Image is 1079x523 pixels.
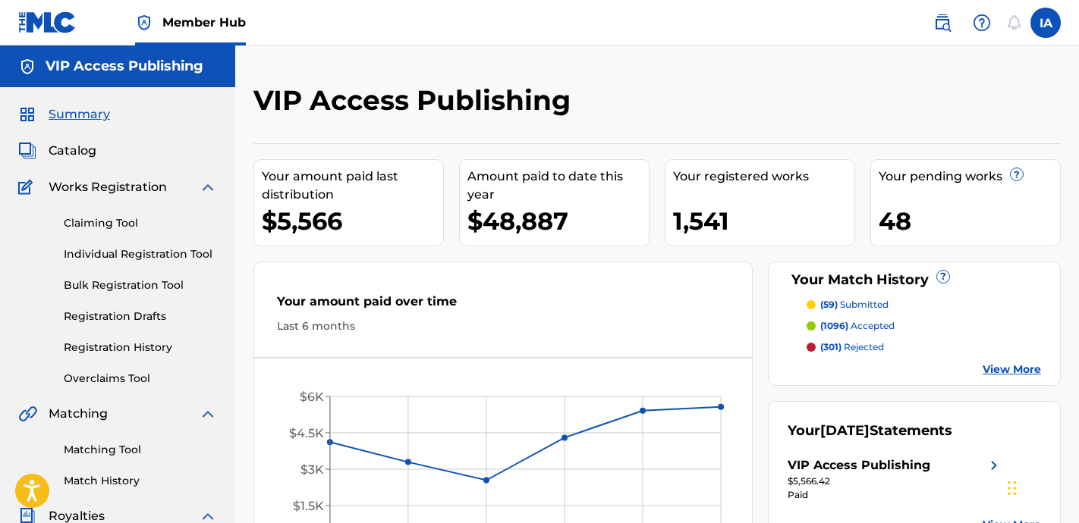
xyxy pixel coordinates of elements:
h5: VIP Access Publishing [46,58,203,75]
a: Match History [64,473,217,489]
h2: VIP Access Publishing [253,83,578,117]
span: Works Registration [49,178,167,196]
a: Registration Drafts [64,308,217,324]
span: (59) [820,299,838,310]
img: expand [199,178,217,196]
tspan: $6K [300,390,324,404]
img: Top Rightsholder [135,14,153,32]
div: Your Match History [788,270,1042,290]
a: View More [983,362,1041,377]
img: search [933,14,952,32]
div: $48,887 [467,204,649,238]
a: Registration History [64,340,217,355]
div: Help [967,8,997,38]
iframe: Chat Widget [1003,450,1079,523]
a: Bulk Registration Tool [64,277,217,293]
span: Member Hub [162,14,246,31]
img: expand [199,405,217,423]
a: Public Search [927,8,958,38]
span: (301) [820,341,841,352]
div: Your registered works [673,168,854,186]
div: Your amount paid last distribution [262,168,443,204]
tspan: $1.5K [293,499,324,513]
div: $5,566 [262,204,443,238]
div: 48 [879,204,1060,238]
div: Paid [788,488,1003,502]
img: MLC Logo [18,11,77,33]
span: Catalog [49,142,96,160]
img: right chevron icon [985,456,1003,474]
a: VIP Access Publishingright chevron icon$5,566.42Paid [788,456,1003,502]
div: Your pending works [879,168,1060,186]
p: submitted [820,298,889,312]
div: Notifications [1006,15,1021,30]
a: Overclaims Tool [64,371,217,387]
a: Matching Tool [64,442,217,458]
a: Individual Registration Tool [64,246,217,262]
div: Your Statements [788,421,952,441]
tspan: $4.5K [289,426,324,440]
p: accepted [820,319,895,333]
img: Matching [18,405,37,423]
div: Last 6 months [277,318,729,334]
a: (301) rejected [807,340,1042,354]
div: Your amount paid over time [277,293,729,318]
a: (1096) accepted [807,319,1042,333]
span: ? [937,271,949,283]
a: Claiming Tool [64,215,217,231]
tspan: $3K [300,462,324,477]
span: ? [1011,168,1023,180]
a: (59) submitted [807,298,1042,312]
div: VIP Access Publishing [788,456,930,474]
span: Matching [49,405,108,423]
span: (1096) [820,320,848,331]
img: Works Registration [18,178,38,196]
img: Summary [18,105,36,124]
a: CatalogCatalog [18,142,96,160]
div: 1,541 [673,204,854,238]
div: Amount paid to date this year [467,168,649,204]
span: Summary [49,105,110,124]
div: $5,566.42 [788,474,1003,488]
img: help [973,14,991,32]
span: [DATE] [820,422,870,439]
div: User Menu [1030,8,1061,38]
img: Accounts [18,58,36,76]
div: Drag [1008,465,1017,511]
img: Catalog [18,142,36,160]
a: SummarySummary [18,105,110,124]
iframe: Resource Center [1037,321,1079,443]
p: rejected [820,340,884,354]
